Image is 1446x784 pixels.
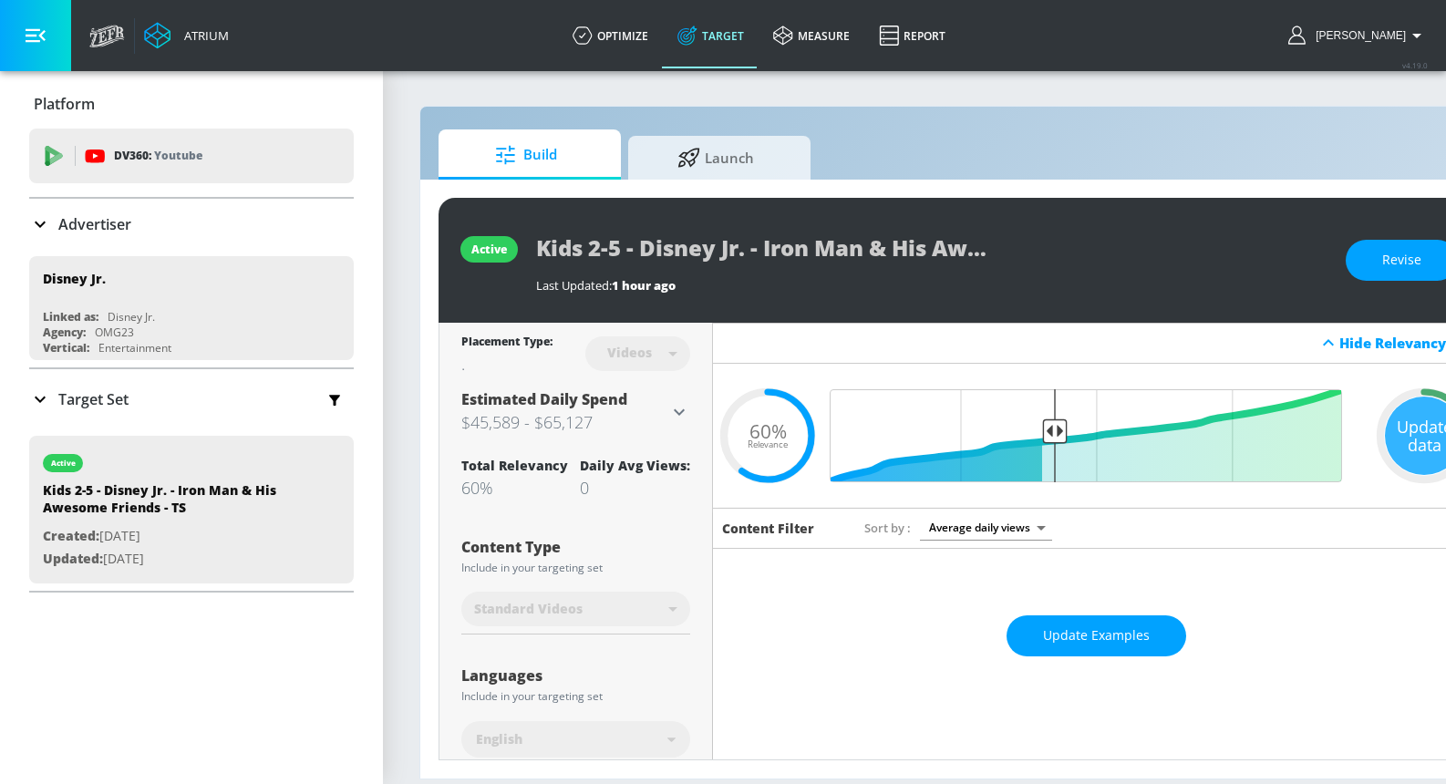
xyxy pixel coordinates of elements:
[461,409,668,435] h3: $45,589 - $65,127
[43,548,298,571] p: [DATE]
[748,440,788,449] span: Relevance
[43,525,298,548] p: [DATE]
[474,600,583,618] span: Standard Videos
[154,146,202,165] p: Youtube
[43,270,106,287] div: Disney Jr.
[43,340,89,356] div: Vertical:
[461,562,690,573] div: Include in your targeting set
[29,129,354,183] div: DV360: Youtube
[43,481,298,525] div: Kids 2-5 - Disney Jr. - Iron Man & His Awesome Friends - TS
[29,436,354,583] div: activeKids 2-5 - Disney Jr. - Iron Man & His Awesome Friends - TSCreated:[DATE]Updated:[DATE]
[461,457,568,474] div: Total Relevancy
[58,214,131,234] p: Advertiser
[864,3,960,68] a: Report
[580,457,690,474] div: Daily Avg Views:
[29,256,354,360] div: Disney Jr.Linked as:Disney Jr.Agency:OMG23Vertical:Entertainment
[580,477,690,499] div: 0
[43,550,103,567] span: Updated:
[920,515,1052,540] div: Average daily views
[461,389,627,409] span: Estimated Daily Spend
[98,340,171,356] div: Entertainment
[1043,624,1150,647] span: Update Examples
[108,309,155,325] div: Disney Jr.
[1382,249,1421,272] span: Revise
[95,325,134,340] div: OMG23
[43,325,86,340] div: Agency:
[461,540,690,554] div: Content Type
[841,389,1351,482] input: Final Threshold
[476,730,522,748] span: English
[558,3,663,68] a: optimize
[663,3,759,68] a: Target
[51,459,76,468] div: active
[1308,29,1406,42] span: login as: sarah.ly@zefr.com
[457,133,595,177] span: Build
[722,520,814,537] h6: Content Filter
[29,78,354,129] div: Platform
[34,94,95,114] p: Platform
[144,22,229,49] a: Atrium
[461,477,568,499] div: 60%
[598,345,661,360] div: Videos
[1288,25,1428,46] button: [PERSON_NAME]
[461,721,690,758] div: English
[646,136,785,180] span: Launch
[536,277,1327,294] div: Last Updated:
[461,691,690,702] div: Include in your targeting set
[1007,615,1186,656] button: Update Examples
[29,369,354,429] div: Target Set
[461,668,690,683] div: Languages
[461,334,553,353] div: Placement Type:
[612,277,676,294] span: 1 hour ago
[58,389,129,409] p: Target Set
[749,421,787,440] span: 60%
[1402,60,1428,70] span: v 4.19.0
[864,520,911,536] span: Sort by
[177,27,229,44] div: Atrium
[43,527,99,544] span: Created:
[29,199,354,250] div: Advertiser
[471,242,507,257] div: active
[114,146,202,166] p: DV360:
[43,309,98,325] div: Linked as:
[759,3,864,68] a: measure
[461,389,690,435] div: Estimated Daily Spend$45,589 - $65,127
